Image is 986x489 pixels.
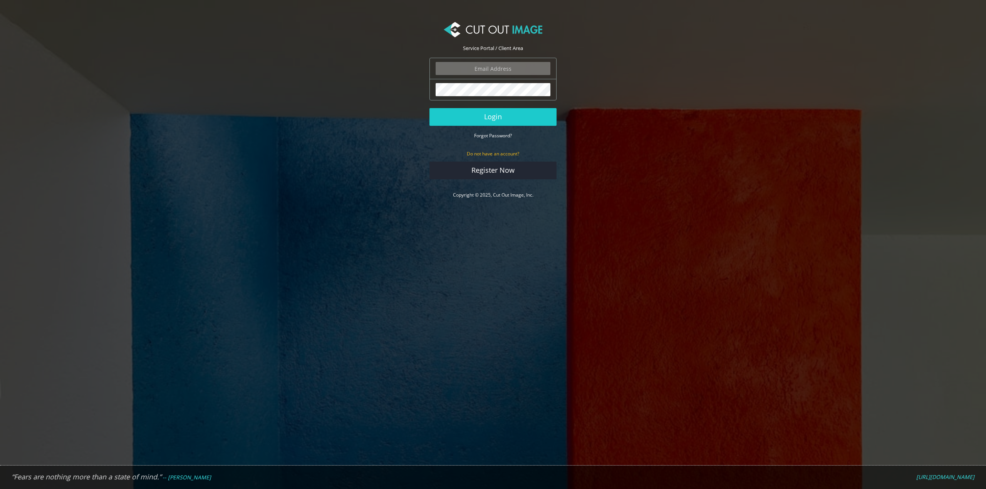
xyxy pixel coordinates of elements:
[444,22,542,37] img: Cut Out Image
[453,192,533,198] a: Copyright © 2025, Cut Out Image, Inc.
[429,162,557,179] a: Register Now
[163,474,211,481] em: -- [PERSON_NAME]
[12,472,161,481] em: “Fears are nothing more than a state of mind.”
[474,132,512,139] a: Forgot Password?
[916,474,974,481] a: [URL][DOMAIN_NAME]
[467,150,519,157] small: Do not have an account?
[436,62,550,75] input: Email Address
[463,45,523,52] span: Service Portal / Client Area
[429,108,557,126] button: Login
